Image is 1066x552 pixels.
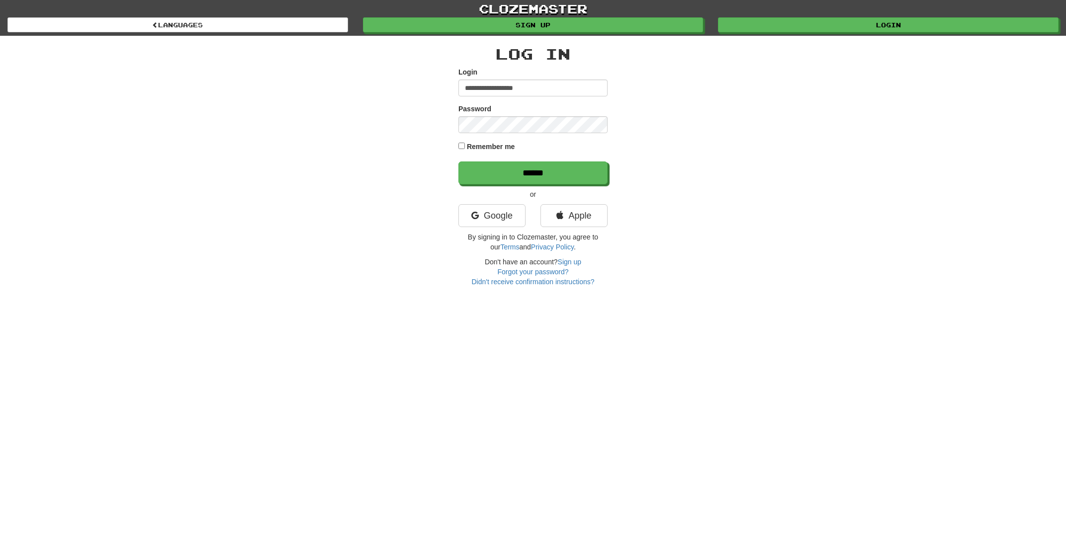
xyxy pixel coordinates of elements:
[458,232,608,252] p: By signing in to Clozemaster, you agree to our and .
[458,257,608,287] div: Don't have an account?
[363,17,704,32] a: Sign up
[458,104,491,114] label: Password
[467,142,515,152] label: Remember me
[458,204,526,227] a: Google
[7,17,348,32] a: Languages
[718,17,1059,32] a: Login
[558,258,581,266] a: Sign up
[458,46,608,62] h2: Log In
[531,243,574,251] a: Privacy Policy
[471,278,594,286] a: Didn't receive confirmation instructions?
[458,189,608,199] p: or
[497,268,568,276] a: Forgot your password?
[500,243,519,251] a: Terms
[458,67,477,77] label: Login
[540,204,608,227] a: Apple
